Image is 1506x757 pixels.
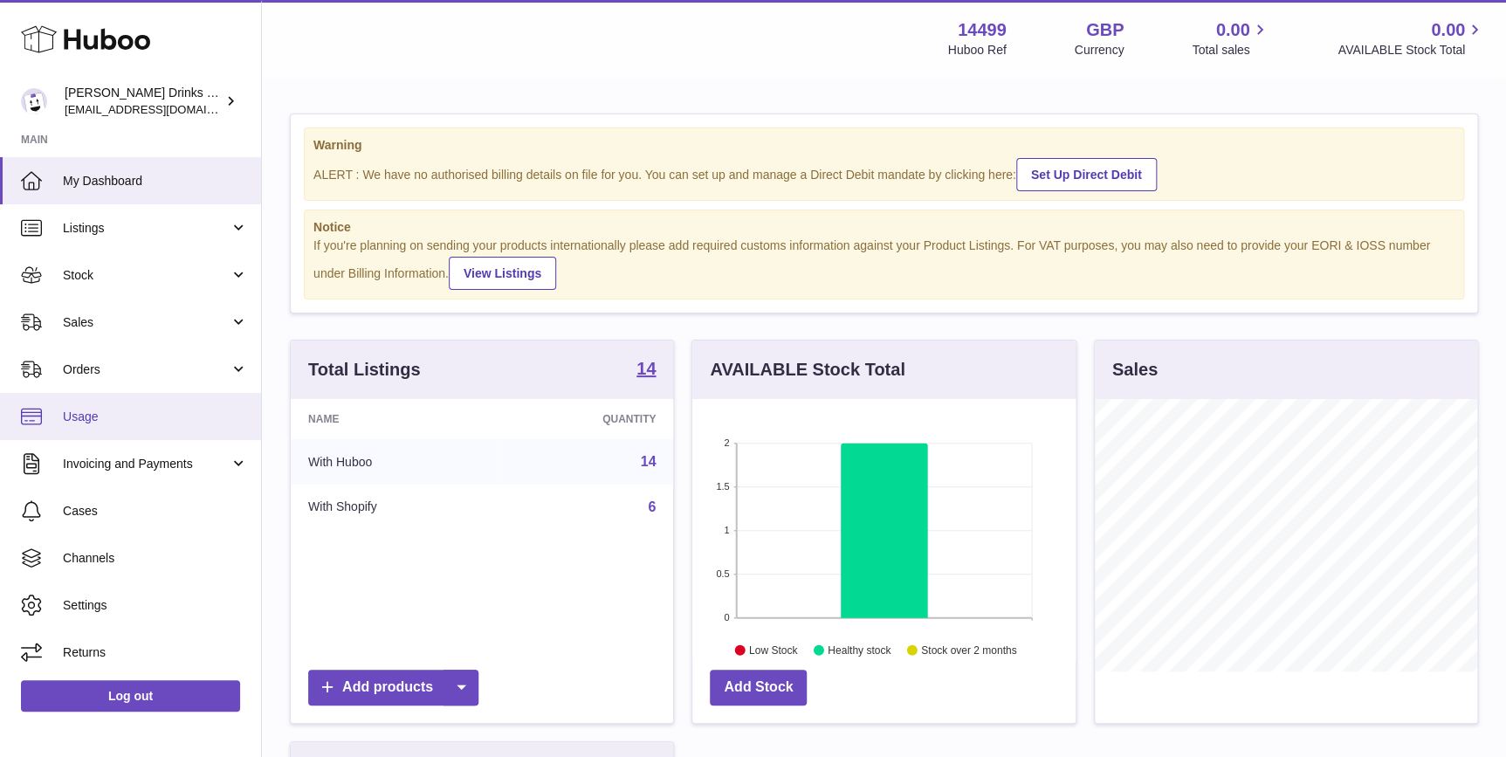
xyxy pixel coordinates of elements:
[497,399,673,439] th: Quantity
[313,237,1454,290] div: If you're planning on sending your products internationally please add required customs informati...
[710,670,807,705] a: Add Stock
[1075,42,1124,58] div: Currency
[717,568,730,579] text: 0.5
[1192,18,1269,58] a: 0.00 Total sales
[958,18,1007,42] strong: 14499
[1112,358,1158,382] h3: Sales
[1338,18,1485,58] a: 0.00 AVAILABLE Stock Total
[921,644,1016,657] text: Stock over 2 months
[725,525,730,535] text: 1
[291,399,497,439] th: Name
[21,88,47,114] img: internalAdmin-14499@internal.huboo.com
[1216,18,1250,42] span: 0.00
[1338,42,1485,58] span: AVAILABLE Stock Total
[63,597,248,614] span: Settings
[65,85,222,118] div: [PERSON_NAME] Drinks LTD (t/a Zooz)
[449,257,556,290] a: View Listings
[948,42,1007,58] div: Huboo Ref
[63,644,248,661] span: Returns
[749,644,798,657] text: Low Stock
[63,267,230,284] span: Stock
[828,644,891,657] text: Healthy stock
[725,437,730,448] text: 2
[636,360,656,381] a: 14
[65,102,257,116] span: [EMAIL_ADDRESS][DOMAIN_NAME]
[717,481,730,492] text: 1.5
[308,358,421,382] h3: Total Listings
[63,220,230,237] span: Listings
[63,173,248,189] span: My Dashboard
[636,360,656,377] strong: 14
[641,454,657,469] a: 14
[308,670,478,705] a: Add products
[1431,18,1465,42] span: 0.00
[648,499,656,514] a: 6
[1016,158,1157,191] a: Set Up Direct Debit
[710,358,904,382] h3: AVAILABLE Stock Total
[313,155,1454,191] div: ALERT : We have no authorised billing details on file for you. You can set up and manage a Direct...
[313,137,1454,154] strong: Warning
[1086,18,1124,42] strong: GBP
[63,503,248,520] span: Cases
[313,219,1454,236] strong: Notice
[1192,42,1269,58] span: Total sales
[63,550,248,567] span: Channels
[63,409,248,425] span: Usage
[63,361,230,378] span: Orders
[725,612,730,623] text: 0
[291,439,497,485] td: With Huboo
[63,456,230,472] span: Invoicing and Payments
[291,485,497,530] td: With Shopify
[63,314,230,331] span: Sales
[21,680,240,712] a: Log out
